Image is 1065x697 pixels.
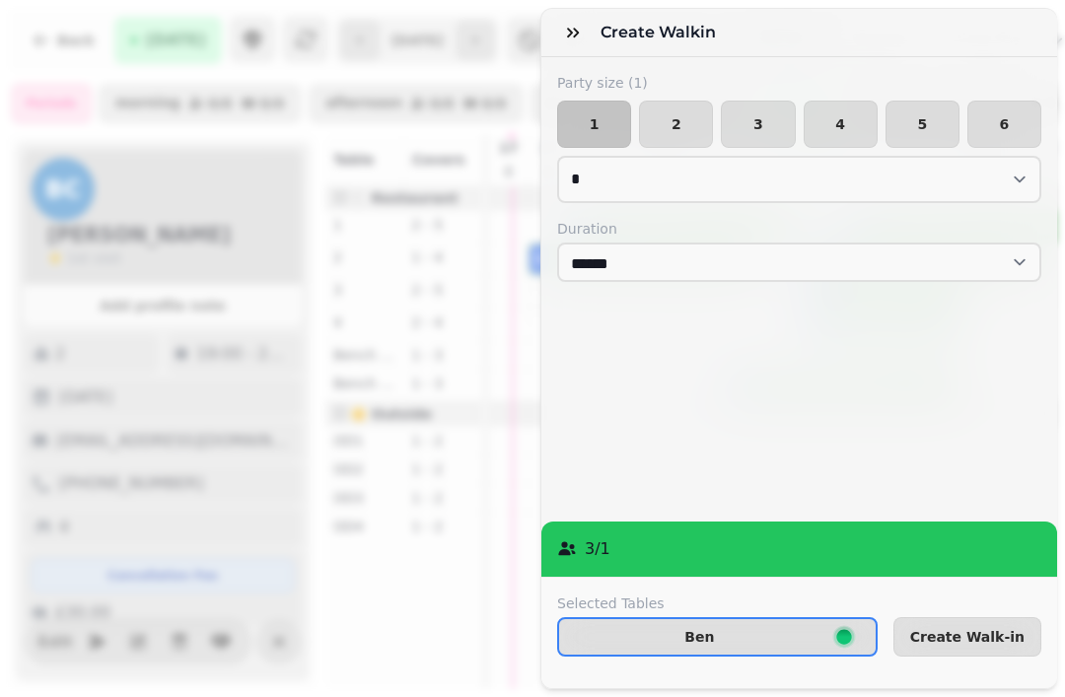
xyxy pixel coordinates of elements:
[557,101,631,148] button: 1
[557,73,1041,93] label: Party size ( 1 )
[893,617,1041,657] button: Create Walk-in
[601,21,724,44] h3: Create walkin
[684,630,714,644] p: Ben
[738,117,778,131] span: 3
[557,593,878,613] label: Selected Tables
[639,101,713,148] button: 2
[804,101,878,148] button: 4
[820,117,861,131] span: 4
[910,630,1025,644] span: Create Walk-in
[585,537,610,561] p: 3 / 1
[886,101,959,148] button: 5
[557,617,878,657] button: Ben
[721,101,795,148] button: 3
[557,219,1041,239] label: Duration
[902,117,943,131] span: 5
[984,117,1025,131] span: 6
[656,117,696,131] span: 2
[967,101,1041,148] button: 6
[574,117,614,131] span: 1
